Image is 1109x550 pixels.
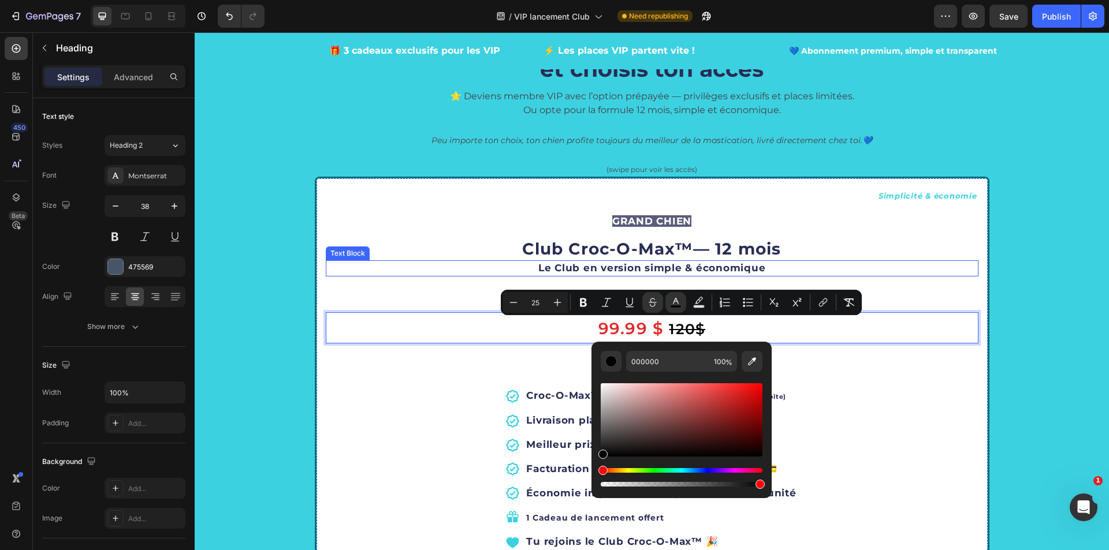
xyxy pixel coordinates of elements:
[42,170,57,181] div: Font
[56,41,181,55] p: Heading
[218,5,265,28] div: Undo/Redo
[128,418,183,429] div: Add...
[132,265,783,279] p: Ta boite pour seulement
[1070,493,1097,521] iframe: Intercom live chat
[626,351,709,372] input: E.g FFFFFF
[332,430,601,444] p: Facturation simple → payé à chaque envoi 💳
[110,140,143,151] span: Heading 2
[42,198,73,214] div: Size
[332,357,601,372] p: Croc-O-Max™ 2.0 premium
[412,133,503,141] span: (swipe pour voir les accès)
[418,183,497,194] span: GRAND CHIEN
[332,381,601,395] p: Livraison planifiée selon ta fréquence
[132,229,783,243] p: Le Club en version simple & économique
[601,468,762,473] div: Hue
[481,207,498,226] strong: ™
[404,286,469,306] span: 99.99 $
[725,356,732,369] span: %
[989,5,1028,28] button: Save
[481,360,592,368] span: (24 gâteries naturelles/boîte)
[1042,10,1071,23] div: Publish
[76,9,81,23] p: 7
[128,171,183,181] div: Montserrat
[1093,476,1103,485] span: 1
[42,261,60,272] div: Color
[105,135,185,156] button: Heading 2
[332,406,601,420] p: Meilleur prix imbattable 💙
[684,159,783,168] i: Simplicité & économie
[42,316,185,337] button: Show more
[1032,5,1081,28] button: Publish
[105,382,185,403] input: Auto
[5,5,86,28] button: 7
[42,358,73,373] div: Size
[131,280,784,312] h2: Rich Text Editor. Editing area: main
[42,418,69,428] div: Padding
[57,71,90,83] p: Settings
[9,211,28,220] div: Beta
[514,10,590,23] span: VIP lancement Club
[501,290,862,315] div: Editor contextual toolbar
[42,111,74,122] div: Text style
[128,514,183,524] div: Add...
[329,72,586,83] span: Ou opte pour la formule 12 mois, simple et économique.
[237,103,678,113] i: Peu importe ton choix, ton chien profite toujours du meilleur de la mastication, livré directemen...
[42,289,75,305] div: Align
[999,12,1018,21] span: Save
[332,480,472,491] span: 1 Cadeau de lancement offert
[509,10,512,23] span: /
[131,206,784,228] h2: Club Croc-O-Max — 12 mois
[474,288,511,305] s: 120$
[133,216,173,226] div: Text Block
[42,140,62,151] div: Styles
[42,387,61,398] div: Width
[114,71,153,83] p: Advanced
[629,11,688,21] span: Need republishing
[87,321,141,332] div: Show more
[11,123,28,132] div: 450
[332,454,601,468] p: Économie importante comparé à l’achat à l’unité
[42,513,62,523] div: Image
[407,332,508,344] i: Ce que tu reçois :
[128,484,183,494] div: Add...
[42,454,98,470] div: Background
[195,32,1109,550] iframe: Design area
[42,483,60,493] div: Color
[255,58,660,69] span: ⭐ Deviens membre VIP avec l’option prépayée — privilèges exclusifs et places limitées.
[128,262,183,272] div: 475569
[332,503,601,517] p: Tu rejoins le Club Croc-O-Max™ 🎉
